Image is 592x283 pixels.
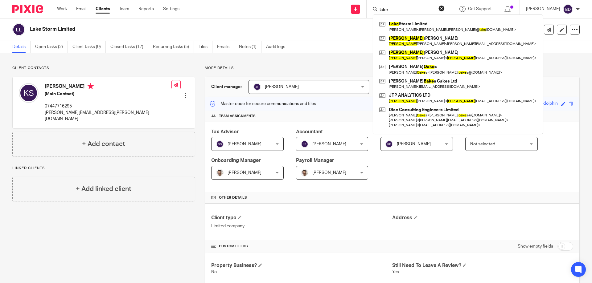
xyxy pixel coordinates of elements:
a: Recurring tasks (5) [153,41,194,53]
img: svg%3E [19,83,39,103]
a: Reports [138,6,154,12]
span: Payroll Manager [296,158,334,163]
p: Limited company [211,223,392,229]
p: Client contacts [12,66,195,71]
span: Tax Advisor [211,129,239,134]
a: Work [57,6,67,12]
a: Team [119,6,129,12]
a: Audit logs [266,41,290,53]
span: Yes [392,270,399,274]
span: [PERSON_NAME] [265,85,299,89]
h4: CUSTOM FIELDS [211,244,392,249]
p: More details [205,66,580,71]
h2: Lake Storm Limited [30,26,403,33]
img: svg%3E [385,140,393,148]
h4: Property Business? [211,262,392,269]
span: Accountant [296,129,323,134]
span: Get Support [468,7,492,11]
h5: (Main Contact) [45,91,171,97]
span: No [211,270,217,274]
p: [PERSON_NAME] [526,6,560,12]
img: svg%3E [12,23,25,36]
a: Clients [96,6,110,12]
a: Settings [163,6,179,12]
a: Client tasks (0) [72,41,106,53]
span: Onboarding Manager [211,158,261,163]
span: [PERSON_NAME] [397,142,431,146]
img: PXL_20240409_141816916.jpg [301,169,308,176]
span: Team assignments [219,114,256,119]
span: [PERSON_NAME] [228,142,261,146]
a: Emails [217,41,234,53]
img: svg%3E [563,4,573,14]
h3: Client manager [211,84,242,90]
img: Pixie [12,5,43,13]
h4: Client type [211,215,392,221]
span: [PERSON_NAME] [312,142,346,146]
label: Show empty fields [518,243,553,249]
h4: Address [392,215,573,221]
a: Files [199,41,212,53]
h4: [PERSON_NAME] [45,83,171,91]
a: Notes (1) [239,41,261,53]
p: [PERSON_NAME][EMAIL_ADDRESS][PERSON_NAME][DOMAIN_NAME] [45,110,171,122]
h4: + Add contact [82,139,125,149]
input: Search [379,7,434,13]
p: Master code for secure communications and files [210,101,316,107]
p: 07447716295 [45,103,171,109]
img: PXL_20240409_141816916.jpg [216,169,224,176]
p: Linked clients [12,166,195,171]
a: Email [76,6,86,12]
span: Not selected [470,142,495,146]
span: [PERSON_NAME] [228,171,261,175]
a: Closed tasks (17) [110,41,148,53]
span: Other details [219,195,247,200]
a: Details [12,41,31,53]
h4: Still Need To Leave A Review? [392,262,573,269]
img: svg%3E [301,140,308,148]
a: Open tasks (2) [35,41,68,53]
i: Primary [88,83,94,89]
img: svg%3E [216,140,224,148]
h4: + Add linked client [76,184,131,194]
span: [PERSON_NAME] [312,171,346,175]
button: Clear [438,5,445,11]
img: svg%3E [253,83,261,91]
